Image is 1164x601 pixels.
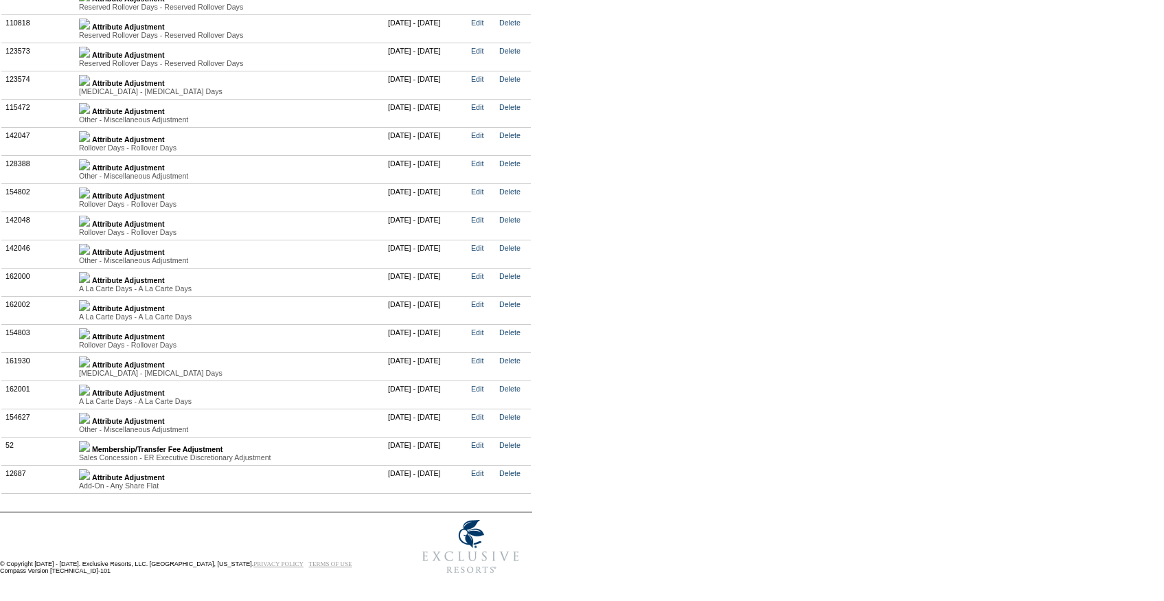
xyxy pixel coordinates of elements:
div: Reserved Rollover Days - Reserved Rollover Days [79,3,380,11]
a: Edit [471,216,483,224]
a: Edit [471,328,483,337]
img: b_plus.gif [79,103,90,114]
div: Sales Concession - ER Executive Discretionary Adjustment [79,453,380,462]
td: 142047 [2,127,76,155]
td: 142048 [2,212,76,240]
b: Attribute Adjustment [92,417,165,425]
b: Membership/Transfer Fee Adjustment [92,445,222,453]
img: b_plus.gif [79,356,90,367]
td: 115472 [2,99,76,127]
b: Attribute Adjustment [92,389,165,397]
a: Delete [499,131,521,139]
img: Exclusive Resorts [409,512,532,581]
a: Edit [471,47,483,55]
a: Edit [471,103,483,111]
a: Edit [471,19,483,27]
img: b_plus.gif [79,216,90,227]
a: Edit [471,131,483,139]
div: Other - Miscellaneous Adjustment [79,425,380,433]
div: Other - Miscellaneous Adjustment [79,115,380,124]
td: [DATE] - [DATE] [385,381,468,409]
a: Delete [499,328,521,337]
td: [DATE] - [DATE] [385,127,468,155]
a: Delete [499,385,521,393]
b: Attribute Adjustment [92,135,165,144]
td: [DATE] - [DATE] [385,99,468,127]
div: Add-On - Any Share Flat [79,481,380,490]
div: Rollover Days - Rollover Days [79,341,380,349]
b: Attribute Adjustment [92,248,165,256]
td: [DATE] - [DATE] [385,71,468,99]
div: A La Carte Days - A La Carte Days [79,284,380,293]
td: 154802 [2,183,76,212]
a: Delete [499,300,521,308]
td: 154627 [2,409,76,437]
td: [DATE] - [DATE] [385,14,468,43]
a: Delete [499,441,521,449]
a: Edit [471,272,483,280]
b: Attribute Adjustment [92,220,165,228]
img: b_plus.gif [79,19,90,30]
a: Edit [471,244,483,252]
td: 128388 [2,155,76,183]
img: b_plus.gif [79,272,90,283]
td: [DATE] - [DATE] [385,296,468,324]
td: [DATE] - [DATE] [385,155,468,183]
td: 161930 [2,352,76,381]
b: Attribute Adjustment [92,361,165,369]
td: [DATE] - [DATE] [385,409,468,437]
img: b_plus.gif [79,244,90,255]
td: 162002 [2,296,76,324]
div: A La Carte Days - A La Carte Days [79,313,380,321]
img: b_plus.gif [79,441,90,452]
td: 123573 [2,43,76,71]
b: Attribute Adjustment [92,276,165,284]
td: 110818 [2,14,76,43]
a: Delete [499,188,521,196]
b: Attribute Adjustment [92,107,165,115]
a: Delete [499,103,521,111]
a: Delete [499,159,521,168]
td: 123574 [2,71,76,99]
img: b_plus.gif [79,385,90,396]
a: TERMS OF USE [309,560,352,567]
div: Other - Miscellaneous Adjustment [79,172,380,180]
img: b_plus.gif [79,328,90,339]
a: Delete [499,244,521,252]
a: Delete [499,356,521,365]
div: Reserved Rollover Days - Reserved Rollover Days [79,31,380,39]
td: [DATE] - [DATE] [385,183,468,212]
td: [DATE] - [DATE] [385,352,468,381]
a: Edit [471,413,483,421]
b: Attribute Adjustment [92,332,165,341]
td: 154803 [2,324,76,352]
a: Edit [471,469,483,477]
td: [DATE] - [DATE] [385,212,468,240]
a: Edit [471,356,483,365]
div: [MEDICAL_DATA] - [MEDICAL_DATA] Days [79,87,380,95]
td: [DATE] - [DATE] [385,324,468,352]
a: Delete [499,272,521,280]
a: Delete [499,469,521,477]
a: Edit [471,188,483,196]
img: b_plus.gif [79,47,90,58]
td: [DATE] - [DATE] [385,437,468,465]
td: 162000 [2,268,76,296]
img: b_plus.gif [79,413,90,424]
b: Attribute Adjustment [92,23,165,31]
div: [MEDICAL_DATA] - [MEDICAL_DATA] Days [79,369,380,377]
b: Attribute Adjustment [92,192,165,200]
div: Rollover Days - Rollover Days [79,228,380,236]
a: Delete [499,19,521,27]
a: Delete [499,75,521,83]
a: Delete [499,216,521,224]
img: b_plus.gif [79,131,90,142]
a: Delete [499,47,521,55]
a: PRIVACY POLICY [253,560,304,567]
img: b_plus.gif [79,300,90,311]
b: Attribute Adjustment [92,304,165,313]
b: Attribute Adjustment [92,79,165,87]
img: b_plus.gif [79,159,90,170]
b: Attribute Adjustment [92,473,165,481]
div: Other - Miscellaneous Adjustment [79,256,380,264]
